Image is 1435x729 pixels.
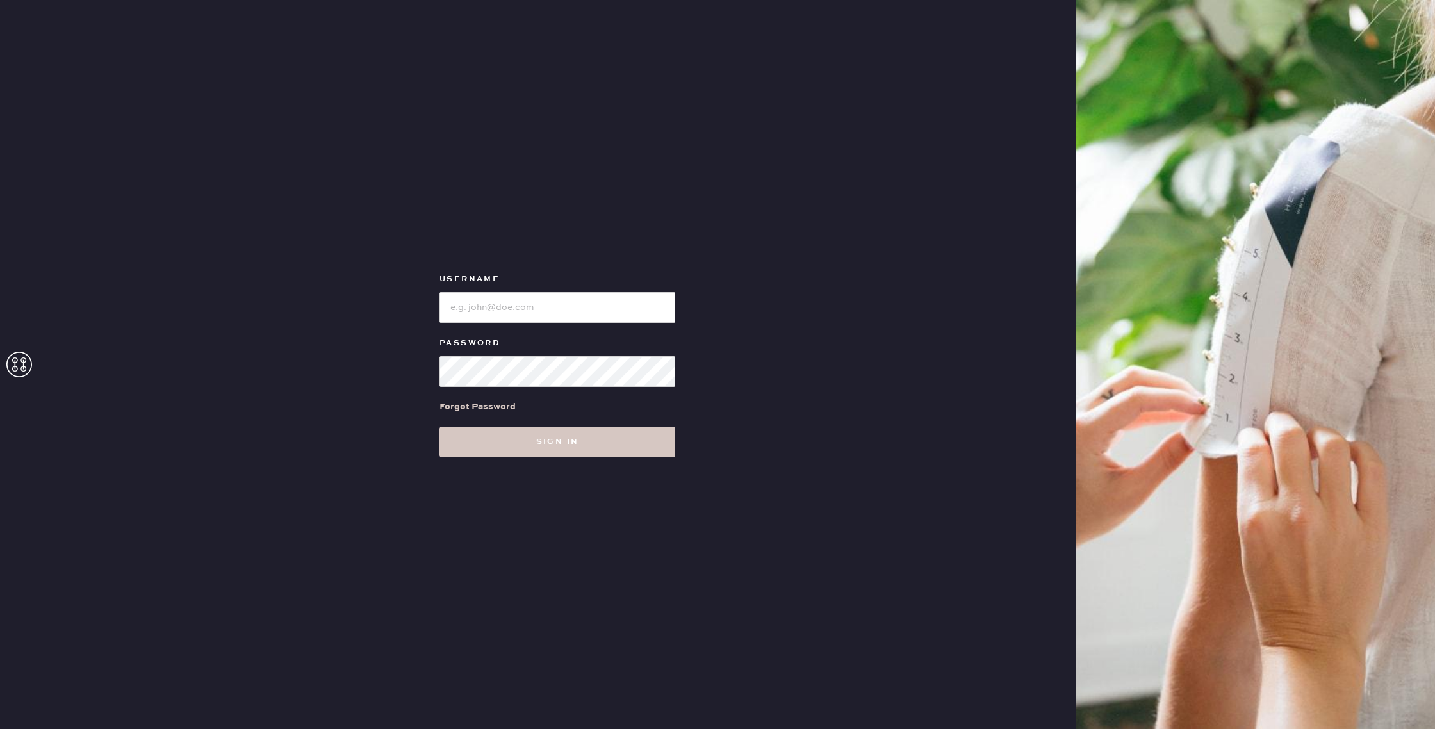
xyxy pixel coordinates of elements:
[439,400,516,414] div: Forgot Password
[439,427,675,457] button: Sign in
[439,387,516,427] a: Forgot Password
[439,336,675,351] label: Password
[439,272,675,287] label: Username
[439,292,675,323] input: e.g. john@doe.com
